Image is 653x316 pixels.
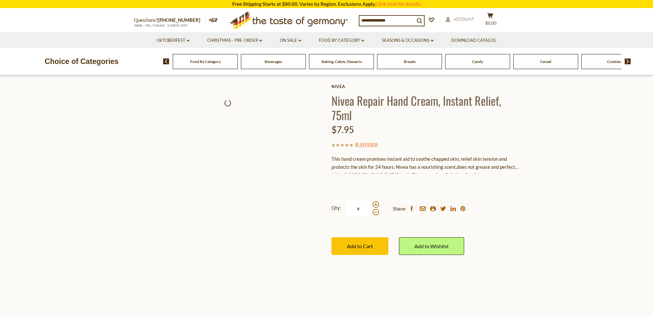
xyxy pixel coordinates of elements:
a: Cookies [607,59,621,64]
a: Download Catalog [451,37,496,44]
span: $7.95 [331,124,354,135]
a: Add to Wishlist [399,237,464,255]
a: Cereal [540,59,551,64]
a: [PHONE_NUMBER] [158,17,200,23]
a: Breads [404,59,416,64]
div: This hand cream promises instant aid to soothe chapped skin, relief skin tension and protects the... [331,155,519,171]
div: Made in [GEOGRAPHIC_DATA] (packaging may show Polish or Czech language, depending on import source). [331,171,519,179]
a: 0 Reviews [357,141,376,148]
img: previous arrow [163,59,169,64]
a: Oktoberfest [156,37,190,44]
a: Click here for details. [375,1,421,7]
strong: Qty: [331,204,341,212]
a: Account [446,16,474,23]
a: Nivea [331,84,519,89]
a: Food By Category [190,59,221,64]
h1: Nivea Repair Hand Cream, Instant Relief, 75ml [331,93,519,122]
a: Beverages [265,59,282,64]
input: Qty: [345,200,372,218]
span: Account [454,16,474,22]
span: Share: [393,205,406,213]
img: next arrow [625,59,631,64]
button: Add to Cart [331,237,388,255]
span: MON - FRI, 9:00AM - 5:00PM (EST) [134,24,189,27]
a: Food By Category [319,37,364,44]
a: Candy [472,59,483,64]
span: ( ) [355,141,377,148]
span: $0.00 [485,21,497,26]
a: On Sale [280,37,301,44]
a: Baking, Cakes, Desserts [322,59,362,64]
button: $0.00 [481,13,500,29]
span: Add to Cart [347,243,373,249]
p: Questions? [134,16,205,24]
a: Seasons & Occasions [382,37,434,44]
a: Christmas - PRE-ORDER [207,37,262,44]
